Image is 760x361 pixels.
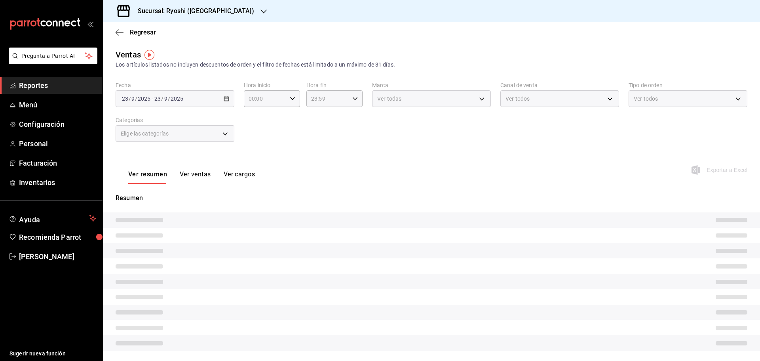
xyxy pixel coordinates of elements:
input: -- [164,96,168,102]
button: Ver resumen [128,170,167,184]
span: Ayuda [19,214,86,223]
span: - [152,96,153,102]
span: Sugerir nueva función [9,350,96,358]
input: ---- [137,96,151,102]
input: -- [131,96,135,102]
label: Categorías [116,117,234,123]
button: Ver ventas [180,170,211,184]
span: Ver todos [505,95,530,103]
label: Marca [372,82,491,88]
span: / [129,96,131,102]
span: Inventarios [19,177,96,188]
span: Facturación [19,158,96,168]
span: Ver todas [377,95,401,103]
span: Recomienda Parrot [19,232,96,243]
div: Los artículos listados no incluyen descuentos de orden y el filtro de fechas está limitado a un m... [116,61,747,69]
label: Tipo de orden [629,82,747,88]
img: Tooltip marker [144,50,154,60]
span: Regresar [130,29,156,36]
h3: Sucursal: Ryoshi ([GEOGRAPHIC_DATA]) [131,6,254,16]
label: Hora inicio [244,82,300,88]
input: -- [154,96,161,102]
div: navigation tabs [128,170,255,184]
span: [PERSON_NAME] [19,251,96,262]
span: Menú [19,99,96,110]
span: Elige las categorías [121,130,169,138]
span: Pregunta a Parrot AI [21,52,85,60]
p: Resumen [116,193,747,203]
span: / [168,96,170,102]
button: Regresar [116,29,156,36]
span: / [135,96,137,102]
label: Fecha [116,82,234,88]
div: Ventas [116,49,141,61]
button: open_drawer_menu [87,21,93,27]
input: ---- [170,96,184,102]
span: Personal [19,138,96,149]
span: Configuración [19,119,96,130]
input: -- [122,96,129,102]
button: Pregunta a Parrot AI [9,48,97,64]
label: Hora fin [306,82,363,88]
span: Reportes [19,80,96,91]
span: Ver todos [634,95,658,103]
button: Ver cargos [224,170,255,184]
span: / [161,96,163,102]
a: Pregunta a Parrot AI [6,57,97,66]
label: Canal de venta [500,82,619,88]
